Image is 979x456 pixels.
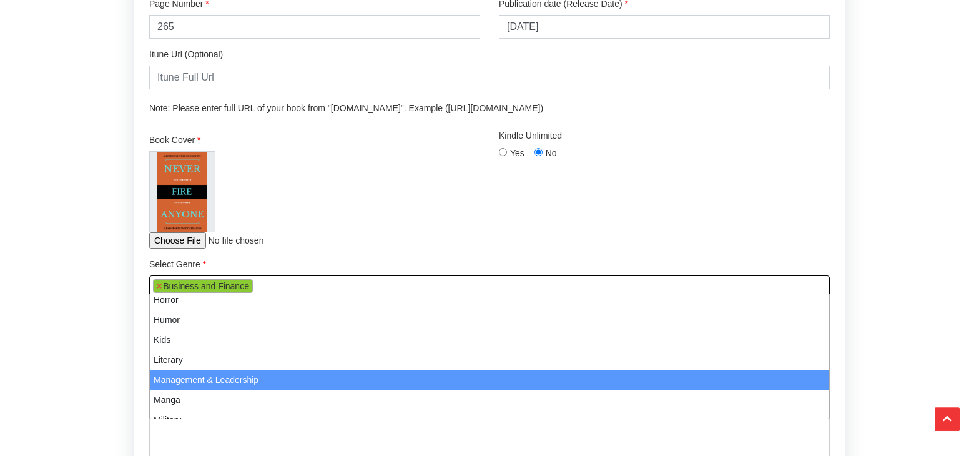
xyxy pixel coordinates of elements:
label: Yes [499,147,524,159]
label: No [534,147,557,159]
label: Kindle Unlimited [499,129,830,142]
p: Note: Please enter full URL of your book from "[DOMAIN_NAME]". Example ([URL][DOMAIN_NAME]) [149,102,830,114]
label: Itune Url (Optional) [149,48,223,61]
li: Manga [150,390,829,410]
img: Default Book Image [157,152,207,232]
input: Yes [499,148,507,156]
li: Management & Leadership [150,370,829,390]
span: × [157,280,162,292]
li: Kids [150,330,829,350]
label: Select Genre [149,258,206,270]
li: Business and Finance [153,279,253,293]
li: Military [150,410,829,430]
button: Scroll Top [935,407,960,431]
input: Page Number [149,15,480,39]
input: Book Release Date [499,15,830,39]
input: No [534,148,543,156]
li: Literary [150,350,829,370]
li: Horror [150,290,829,310]
input: Itune Full Url [149,66,830,89]
label: Book Cover [149,134,201,146]
li: Humor [150,310,829,330]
